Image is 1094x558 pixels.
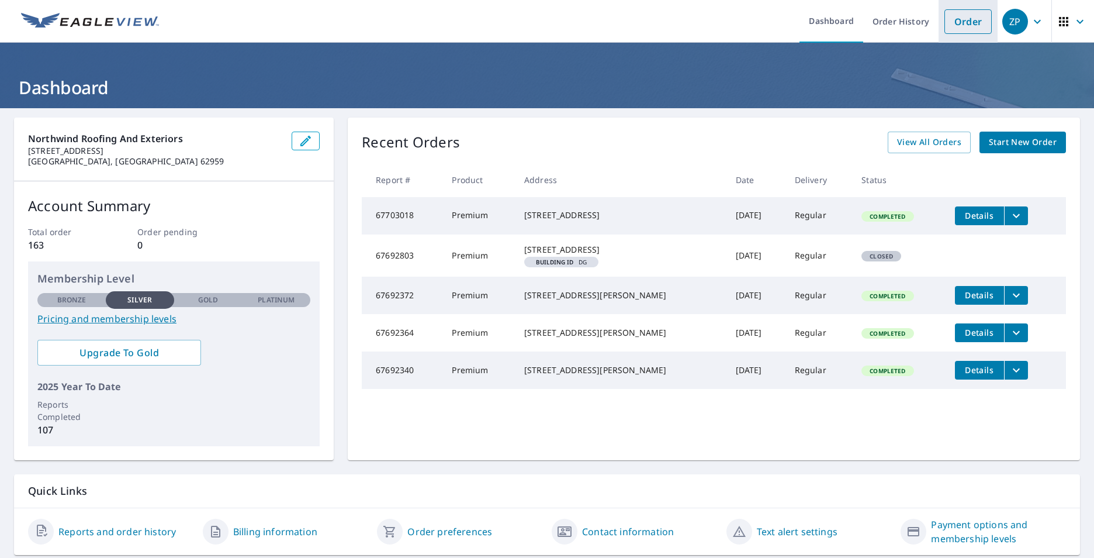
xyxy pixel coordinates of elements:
[362,277,442,314] td: 67692372
[989,135,1057,150] span: Start New Order
[785,235,853,277] td: Regular
[58,525,176,539] a: Reports and order history
[127,295,152,305] p: Silver
[726,314,785,352] td: [DATE]
[442,163,515,197] th: Product
[1002,9,1028,35] div: ZP
[37,340,201,366] a: Upgrade To Gold
[47,346,192,359] span: Upgrade To Gold
[863,252,900,260] span: Closed
[726,163,785,197] th: Date
[852,163,945,197] th: Status
[962,210,997,221] span: Details
[955,286,1004,305] button: detailsBtn-67692372
[726,235,785,277] td: [DATE]
[1004,361,1028,380] button: filesDropdownBtn-67692340
[1004,286,1028,305] button: filesDropdownBtn-67692372
[362,163,442,197] th: Report #
[785,277,853,314] td: Regular
[37,312,310,326] a: Pricing and membership levels
[233,525,317,539] a: Billing information
[863,212,912,221] span: Completed
[442,197,515,235] td: Premium
[955,206,1004,225] button: detailsBtn-67703018
[362,352,442,389] td: 67692340
[931,518,1066,546] a: Payment options and membership levels
[524,209,717,221] div: [STREET_ADDRESS]
[1004,206,1028,225] button: filesDropdownBtn-67703018
[362,197,442,235] td: 67703018
[536,259,574,265] em: Building ID
[362,235,442,277] td: 67692803
[442,235,515,277] td: Premium
[726,352,785,389] td: [DATE]
[137,226,210,238] p: Order pending
[28,195,320,216] p: Account Summary
[944,9,992,34] a: Order
[37,271,310,287] p: Membership Level
[529,259,594,265] span: DG
[515,163,726,197] th: Address
[442,314,515,352] td: Premium
[362,132,460,153] p: Recent Orders
[962,290,997,301] span: Details
[785,163,853,197] th: Delivery
[28,484,1066,498] p: Quick Links
[37,398,106,423] p: Reports Completed
[955,361,1004,380] button: detailsBtn-67692340
[863,292,912,300] span: Completed
[785,314,853,352] td: Regular
[37,380,310,394] p: 2025 Year To Date
[37,423,106,437] p: 107
[21,13,159,30] img: EV Logo
[14,75,1080,99] h1: Dashboard
[137,238,210,252] p: 0
[897,135,961,150] span: View All Orders
[863,367,912,375] span: Completed
[198,295,218,305] p: Gold
[524,327,717,339] div: [STREET_ADDRESS][PERSON_NAME]
[785,352,853,389] td: Regular
[524,290,717,301] div: [STREET_ADDRESS][PERSON_NAME]
[442,277,515,314] td: Premium
[726,277,785,314] td: [DATE]
[28,156,282,167] p: [GEOGRAPHIC_DATA], [GEOGRAPHIC_DATA] 62959
[888,132,971,153] a: View All Orders
[524,244,717,256] div: [STREET_ADDRESS]
[524,364,717,376] div: [STREET_ADDRESS][PERSON_NAME]
[955,323,1004,342] button: detailsBtn-67692364
[407,525,492,539] a: Order preferences
[962,364,997,376] span: Details
[1004,323,1028,342] button: filesDropdownBtn-67692364
[28,238,101,252] p: 163
[28,132,282,146] p: Northwind Roofing and Exteriors
[863,329,912,337] span: Completed
[582,525,674,539] a: Contact information
[979,132,1066,153] a: Start New Order
[726,197,785,235] td: [DATE]
[962,327,997,338] span: Details
[757,525,837,539] a: Text alert settings
[28,146,282,156] p: [STREET_ADDRESS]
[785,197,853,235] td: Regular
[258,295,295,305] p: Platinum
[362,314,442,352] td: 67692364
[57,295,86,305] p: Bronze
[442,352,515,389] td: Premium
[28,226,101,238] p: Total order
